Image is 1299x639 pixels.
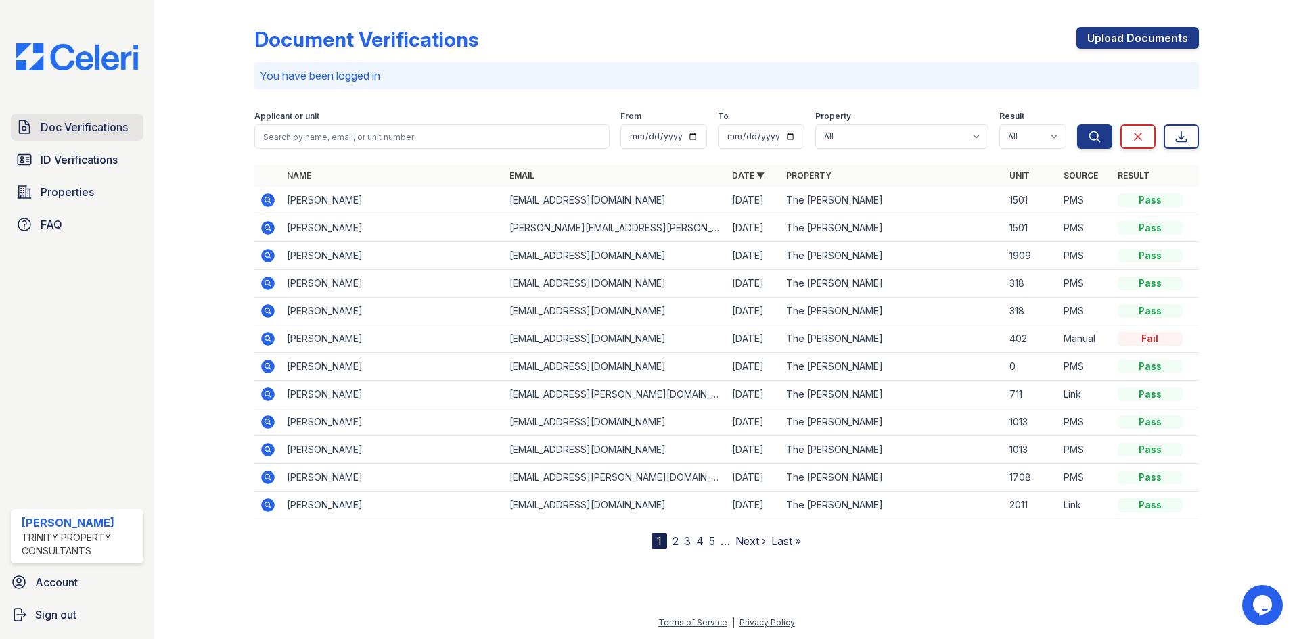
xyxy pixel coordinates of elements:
[781,187,1003,214] td: The [PERSON_NAME]
[504,270,727,298] td: [EMAIL_ADDRESS][DOMAIN_NAME]
[1118,443,1183,456] div: Pass
[1118,221,1183,235] div: Pass
[281,436,504,464] td: [PERSON_NAME]
[1004,408,1058,436] td: 1013
[35,574,78,590] span: Account
[727,353,781,381] td: [DATE]
[727,214,781,242] td: [DATE]
[504,325,727,353] td: [EMAIL_ADDRESS][DOMAIN_NAME]
[1242,585,1285,625] iframe: chat widget
[504,381,727,408] td: [EMAIL_ADDRESS][PERSON_NAME][DOMAIN_NAME]
[1004,214,1058,242] td: 1501
[999,111,1024,122] label: Result
[504,464,727,492] td: [EMAIL_ADDRESS][PERSON_NAME][DOMAIN_NAME]
[11,179,143,206] a: Properties
[1118,332,1183,346] div: Fail
[1058,464,1112,492] td: PMS
[709,534,715,548] a: 5
[1118,415,1183,429] div: Pass
[504,436,727,464] td: [EMAIL_ADDRESS][DOMAIN_NAME]
[1058,242,1112,270] td: PMS
[727,187,781,214] td: [DATE]
[652,533,667,549] div: 1
[727,325,781,353] td: [DATE]
[281,464,504,492] td: [PERSON_NAME]
[1118,277,1183,290] div: Pass
[718,111,729,122] label: To
[781,214,1003,242] td: The [PERSON_NAME]
[254,27,478,51] div: Document Verifications
[5,601,149,628] a: Sign out
[1058,492,1112,519] td: Link
[504,298,727,325] td: [EMAIL_ADDRESS][DOMAIN_NAME]
[732,617,735,628] div: |
[504,353,727,381] td: [EMAIL_ADDRESS][DOMAIN_NAME]
[1058,381,1112,408] td: Link
[781,325,1003,353] td: The [PERSON_NAME]
[5,43,149,70] img: CE_Logo_Blue-a8612792a0a2168367f1c8372b55b34899dd931a85d93a1a3d3e32e68fde9ad4.png
[771,534,801,548] a: Last »
[696,534,704,548] a: 4
[1004,436,1058,464] td: 1013
[509,170,534,181] a: Email
[1058,408,1112,436] td: PMS
[1058,436,1112,464] td: PMS
[1118,249,1183,262] div: Pass
[781,381,1003,408] td: The [PERSON_NAME]
[254,111,319,122] label: Applicant or unit
[5,569,149,596] a: Account
[1118,170,1149,181] a: Result
[732,170,765,181] a: Date ▼
[781,436,1003,464] td: The [PERSON_NAME]
[1004,353,1058,381] td: 0
[281,270,504,298] td: [PERSON_NAME]
[1004,270,1058,298] td: 318
[727,298,781,325] td: [DATE]
[1009,170,1030,181] a: Unit
[281,492,504,519] td: [PERSON_NAME]
[41,216,62,233] span: FAQ
[504,242,727,270] td: [EMAIL_ADDRESS][DOMAIN_NAME]
[727,270,781,298] td: [DATE]
[684,534,691,548] a: 3
[1058,270,1112,298] td: PMS
[504,214,727,242] td: [PERSON_NAME][EMAIL_ADDRESS][PERSON_NAME][DOMAIN_NAME]
[504,492,727,519] td: [EMAIL_ADDRESS][DOMAIN_NAME]
[815,111,851,122] label: Property
[727,464,781,492] td: [DATE]
[1004,325,1058,353] td: 402
[1118,360,1183,373] div: Pass
[781,298,1003,325] td: The [PERSON_NAME]
[727,492,781,519] td: [DATE]
[281,381,504,408] td: [PERSON_NAME]
[1004,187,1058,214] td: 1501
[781,408,1003,436] td: The [PERSON_NAME]
[281,325,504,353] td: [PERSON_NAME]
[1076,27,1199,49] a: Upload Documents
[281,408,504,436] td: [PERSON_NAME]
[1064,170,1098,181] a: Source
[281,242,504,270] td: [PERSON_NAME]
[281,214,504,242] td: [PERSON_NAME]
[11,114,143,141] a: Doc Verifications
[727,381,781,408] td: [DATE]
[41,119,128,135] span: Doc Verifications
[22,515,138,531] div: [PERSON_NAME]
[1058,298,1112,325] td: PMS
[504,187,727,214] td: [EMAIL_ADDRESS][DOMAIN_NAME]
[1058,187,1112,214] td: PMS
[260,68,1193,84] p: You have been logged in
[1118,387,1183,401] div: Pass
[739,617,795,628] a: Privacy Policy
[1118,498,1183,512] div: Pass
[781,270,1003,298] td: The [PERSON_NAME]
[781,353,1003,381] td: The [PERSON_NAME]
[727,408,781,436] td: [DATE]
[287,170,311,181] a: Name
[254,124,610,149] input: Search by name, email, or unit number
[786,170,831,181] a: Property
[721,533,730,549] span: …
[281,353,504,381] td: [PERSON_NAME]
[658,617,727,628] a: Terms of Service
